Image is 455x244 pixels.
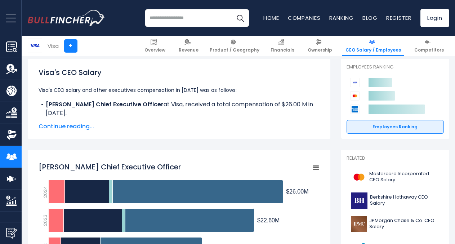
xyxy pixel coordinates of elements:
[345,47,401,53] span: CEO Salary / Employees
[42,186,49,198] text: 2024
[351,192,368,209] img: BRK-B logo
[39,67,320,78] h1: Visa's CEO Salary
[420,9,449,27] a: Login
[263,14,279,22] a: Home
[48,42,59,50] div: Visa
[39,162,181,172] tspan: [PERSON_NAME] Chief Executive Officer
[347,155,444,161] p: Related
[46,100,164,108] b: [PERSON_NAME] Chief Executive Officer
[288,14,321,22] a: Companies
[370,194,440,207] span: Berkshire Hathaway CEO Salary
[351,169,367,185] img: MA logo
[267,36,298,56] a: Financials
[347,214,444,234] a: JPMorgan Chase & Co. CEO Salary
[414,47,444,53] span: Competitors
[271,47,294,53] span: Financials
[411,36,447,56] a: Competitors
[350,78,360,87] img: Visa competitors logo
[351,216,367,232] img: JPM logo
[369,171,440,183] span: Mastercard Incorporated CEO Salary
[28,39,42,53] img: V logo
[39,86,320,94] p: Visa's CEO salary and other executives compensation in [DATE] was as follows:
[42,214,49,226] text: 2023
[350,91,360,101] img: Mastercard Incorporated competitors logo
[369,218,440,230] span: JPMorgan Chase & Co. CEO Salary
[144,47,165,53] span: Overview
[347,167,444,187] a: Mastercard Incorporated CEO Salary
[28,10,105,26] a: Go to homepage
[362,14,378,22] a: Blog
[141,36,169,56] a: Overview
[39,122,320,131] span: Continue reading...
[308,47,332,53] span: Ownership
[257,217,280,223] tspan: $22.60M
[342,36,404,56] a: CEO Salary / Employees
[179,47,198,53] span: Revenue
[304,36,335,56] a: Ownership
[206,36,263,56] a: Product / Geography
[231,9,249,27] button: Search
[28,10,105,26] img: bullfincher logo
[347,120,444,134] a: Employees Ranking
[386,14,412,22] a: Register
[64,39,77,53] a: +
[347,191,444,210] a: Berkshire Hathaway CEO Salary
[39,100,320,117] li: at Visa, received a total compensation of $26.00 M in [DATE].
[6,129,17,140] img: Ownership
[329,14,354,22] a: Ranking
[286,188,308,195] tspan: $26.00M
[347,64,444,70] p: Employees Ranking
[210,47,259,53] span: Product / Geography
[350,105,360,114] img: American Express Company competitors logo
[175,36,202,56] a: Revenue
